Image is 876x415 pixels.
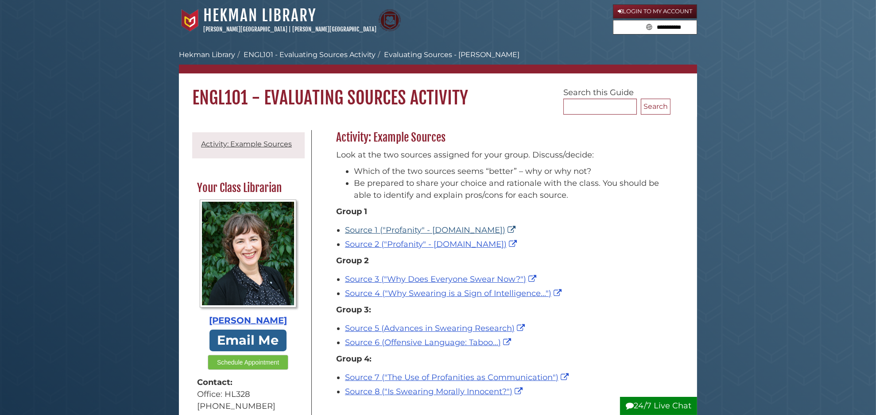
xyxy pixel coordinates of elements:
[197,388,299,400] div: Office: HL328
[179,9,201,31] img: Calvin University
[643,20,655,32] button: Search
[200,200,297,307] img: Profile Photo
[193,181,303,195] h2: Your Class Librarian
[179,73,697,109] h1: ENGL101 - Evaluating Sources Activity
[345,338,513,347] a: Source 6 (Offensive Language: Taboo...)
[376,50,519,60] li: Evaluating Sources - [PERSON_NAME]
[197,400,299,412] div: [PHONE_NUMBER]
[345,288,564,298] a: Source 4 ("Why Swearing is a Sign of Intelligence...")
[379,9,401,31] img: Calvin Theological Seminary
[641,99,671,115] button: Search
[179,50,235,59] a: Hekman Library
[292,26,376,33] a: [PERSON_NAME][GEOGRAPHIC_DATA]
[345,387,525,396] a: Source 8 ("Is Swearing Morally Innocent?")
[197,200,299,327] a: Profile Photo [PERSON_NAME]
[197,314,299,327] div: [PERSON_NAME]
[336,149,666,161] p: Look at the two sources assigned for your group. Discuss/decide:
[336,354,372,364] strong: Group 4:
[209,330,287,351] a: Email Me
[345,373,571,382] a: Source 7 ("The Use of Profanities as Communication")
[613,20,697,35] form: Search library guides, policies, and FAQs.
[244,50,376,59] a: ENGL101 - Evaluating Sources Activity
[345,225,518,235] a: Source 1 ("Profanity" - [DOMAIN_NAME])
[613,4,697,19] a: Login to My Account
[203,6,316,25] a: Hekman Library
[354,165,666,177] li: Which of the two sources seems “better” – why or why not?
[336,305,371,315] strong: Group 3:
[201,140,292,148] a: Activity: Example Sources
[289,26,291,33] span: |
[345,323,527,333] a: Source 5 (Advances in Swearing Research)
[620,397,697,415] button: 24/7 Live Chat
[336,256,369,265] strong: Group 2
[345,274,539,284] a: Source 3 ("Why Does Everyone Swear Now?")
[203,26,287,33] a: [PERSON_NAME][GEOGRAPHIC_DATA]
[354,177,666,201] li: Be prepared to share your choice and rationale with the class. You should be able to identify and...
[332,131,671,145] h2: Activity: Example Sources
[345,239,519,249] a: Source 2 ("Profanity" - [DOMAIN_NAME])
[208,355,288,370] button: Schedule Appointment
[336,207,367,216] strong: Group 1
[197,377,299,388] strong: Contact:
[179,50,697,73] nav: breadcrumb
